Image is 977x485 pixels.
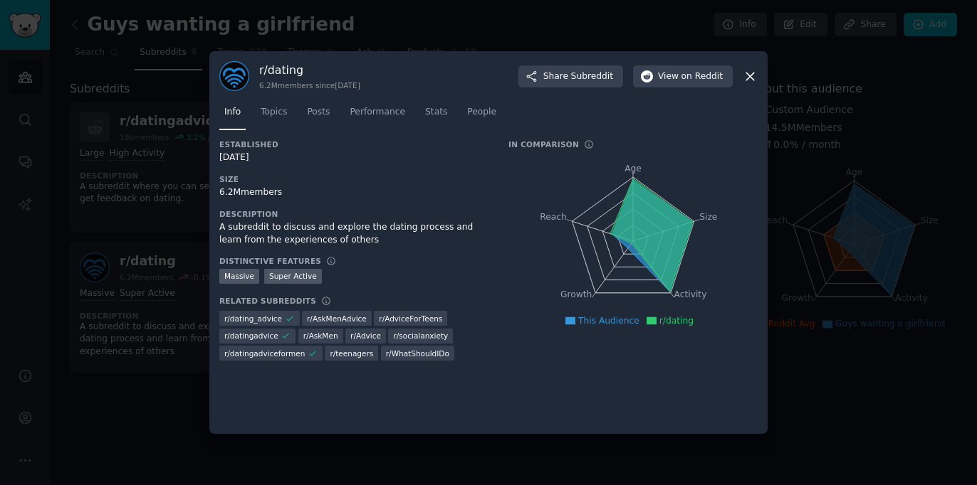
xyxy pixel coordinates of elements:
span: People [467,106,496,119]
a: Posts [302,101,335,130]
span: Posts [307,106,330,119]
h3: Established [219,139,489,149]
button: ShareSubreddit [518,65,623,88]
div: A subreddit to discuss and explore the dating process and learn from the experiences of others [219,221,489,246]
tspan: Age [625,164,642,174]
span: r/dating [659,316,694,326]
h3: Description [219,209,489,219]
span: Info [224,106,241,119]
tspan: Reach [540,212,567,222]
tspan: Activity [674,290,707,300]
div: [DATE] [219,151,489,164]
tspan: Growth [560,290,592,300]
span: Stats [425,106,447,119]
div: 6.2M members [219,186,489,199]
span: This Audience [578,316,639,326]
a: People [462,101,501,130]
span: r/ dating_advice [224,314,282,324]
span: Share [543,70,613,83]
span: r/ socialanxiety [393,331,448,341]
span: Subreddit [571,70,613,83]
h3: Distinctive Features [219,256,321,266]
span: on Reddit [681,70,723,83]
span: r/ Advice [350,331,381,341]
button: Viewon Reddit [633,65,733,88]
h3: Size [219,174,489,184]
span: r/ AdviceForTeens [379,314,442,324]
div: Massive [219,269,259,284]
a: Performance [345,101,410,130]
span: r/ teenagers [330,348,373,358]
span: r/ AskMenAdvice [307,314,367,324]
a: Topics [256,101,292,130]
span: Performance [350,106,405,119]
div: 6.2M members since [DATE] [259,80,360,90]
span: r/ AskMen [303,331,338,341]
span: r/ datingadviceformen [224,348,305,358]
h3: In Comparison [508,139,579,149]
tspan: Size [699,212,717,222]
div: Super Active [264,269,322,284]
a: Info [219,101,246,130]
span: r/ datingadvice [224,331,278,341]
span: View [658,70,723,83]
h3: Related Subreddits [219,296,316,306]
a: Stats [420,101,452,130]
span: Topics [261,106,287,119]
span: r/ WhatShouldIDo [386,348,449,358]
img: dating [219,61,249,91]
h3: r/ dating [259,63,360,78]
